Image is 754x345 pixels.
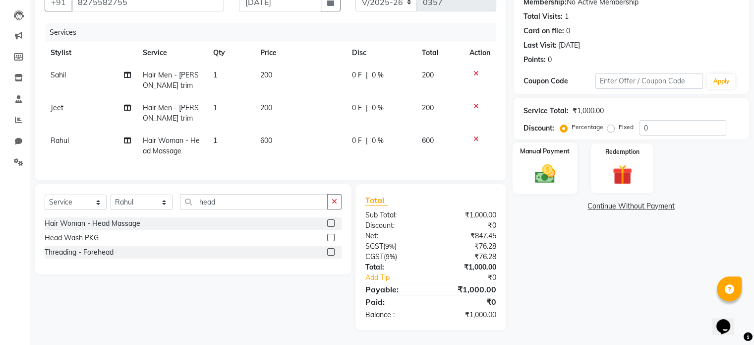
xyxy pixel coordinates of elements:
div: Discount: [523,123,554,134]
span: Rahul [51,136,69,145]
div: Balance : [358,310,431,320]
label: Fixed [619,123,634,132]
th: Action [464,42,496,64]
th: Price [254,42,346,64]
div: ₹0 [431,220,504,231]
div: 1 [565,11,569,22]
div: ₹1,000.00 [431,210,504,220]
label: Redemption [605,147,639,156]
div: ₹76.28 [431,252,504,262]
span: 9% [386,253,395,261]
div: Service Total: [523,106,569,116]
div: Hair Woman - Head Massage [45,218,140,229]
span: 0 F [352,103,362,113]
div: Coupon Code [523,76,595,86]
div: Sub Total: [358,210,431,220]
label: Manual Payment [520,146,570,156]
div: Head Wash PKG [45,233,99,243]
div: 0 [566,26,570,36]
div: Payable: [358,283,431,295]
span: 0 % [372,103,384,113]
span: 0 % [372,136,384,146]
th: Stylist [45,42,137,64]
span: 200 [260,103,272,112]
span: 200 [260,70,272,79]
span: | [366,136,368,146]
span: | [366,103,368,113]
div: ₹1,000.00 [431,262,504,273]
th: Qty [207,42,254,64]
span: 1 [213,70,217,79]
div: ₹847.45 [431,231,504,241]
button: Apply [707,74,735,89]
div: ₹0 [443,273,503,283]
label: Percentage [572,123,603,132]
div: ₹1,000.00 [573,106,604,116]
span: 600 [422,136,434,145]
div: Card on file: [523,26,564,36]
div: 0 [548,55,552,65]
span: CGST [365,252,384,261]
img: _cash.svg [528,162,561,186]
span: 200 [422,103,434,112]
div: Last Visit: [523,40,557,51]
span: 1 [213,136,217,145]
div: ₹1,000.00 [431,283,504,295]
div: Paid: [358,296,431,308]
th: Disc [346,42,416,64]
div: Discount: [358,220,431,231]
span: 0 F [352,136,362,146]
a: Continue Without Payment [516,201,747,211]
span: Jeet [51,103,63,112]
div: Total: [358,262,431,273]
div: ₹1,000.00 [431,310,504,320]
div: ( ) [358,252,431,262]
div: ₹76.28 [431,241,504,252]
div: Points: [523,55,546,65]
span: 600 [260,136,272,145]
span: Total [365,195,388,206]
span: 1 [213,103,217,112]
th: Service [137,42,207,64]
span: SGST [365,242,383,251]
span: Sahil [51,70,66,79]
div: Threading - Forehead [45,247,114,258]
span: Hair Woman - Head Massage [143,136,200,155]
div: ( ) [358,241,431,252]
a: Add Tip [358,273,443,283]
div: Net: [358,231,431,241]
span: 9% [385,242,395,250]
img: _gift.svg [606,162,638,187]
span: 200 [422,70,434,79]
span: 0 % [372,70,384,80]
iframe: chat widget [712,305,744,335]
span: 0 F [352,70,362,80]
input: Enter Offer / Coupon Code [595,73,703,89]
input: Search or Scan [180,194,328,209]
th: Total [416,42,464,64]
span: Hair Men - [PERSON_NAME] trim [143,70,199,90]
span: | [366,70,368,80]
div: Total Visits: [523,11,563,22]
div: [DATE] [559,40,580,51]
div: Services [46,23,504,42]
div: ₹0 [431,296,504,308]
span: Hair Men - [PERSON_NAME] trim [143,103,199,123]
